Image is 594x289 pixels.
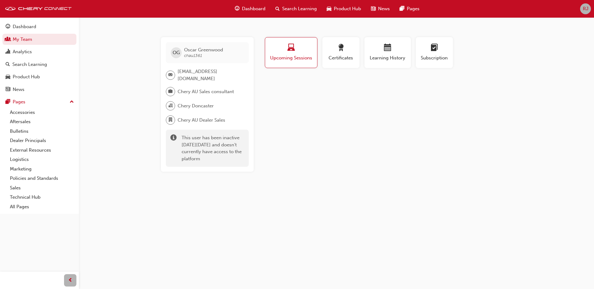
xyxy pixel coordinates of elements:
span: Dashboard [242,5,265,12]
a: Dealer Principals [7,136,76,145]
span: pages-icon [6,99,10,105]
span: calendar-icon [384,44,391,52]
span: email-icon [168,71,173,79]
a: My Team [2,34,76,45]
a: Sales [7,183,76,193]
span: department-icon [168,116,173,124]
div: Product Hub [13,73,40,80]
a: car-iconProduct Hub [322,2,366,15]
span: Pages [407,5,420,12]
a: Search Learning [2,59,76,70]
span: Search Learning [282,5,317,12]
span: briefcase-icon [168,88,173,96]
button: Upcoming Sessions [265,37,317,68]
div: Pages [13,98,25,106]
button: Pages [2,96,76,108]
span: people-icon [6,37,10,42]
span: Subscription [420,54,448,62]
span: up-icon [70,98,74,106]
a: news-iconNews [366,2,395,15]
span: Oscar Greenwood [184,47,223,53]
a: guage-iconDashboard [230,2,270,15]
span: news-icon [6,87,10,93]
button: Certificates [322,37,359,68]
a: Bulletins [7,127,76,136]
span: [EMAIL_ADDRESS][DOMAIN_NAME] [178,68,244,82]
button: Learning History [364,37,411,68]
span: Chery AU Dealer Sales [178,117,225,124]
span: car-icon [327,5,331,13]
span: laptop-icon [287,44,295,52]
a: All Pages [7,202,76,212]
img: cheryconnect [3,5,74,12]
div: This user has been inactive [DATE][DATE] and doesn't currently have access to the platform [182,134,244,162]
div: Search Learning [12,61,47,68]
a: News [2,84,76,95]
span: Certificates [327,54,355,62]
span: organisation-icon [168,102,173,110]
a: External Resources [7,145,76,155]
span: Chery Doncaster [178,102,214,110]
span: prev-icon [68,277,73,284]
a: Dashboard [2,21,76,32]
a: Accessories [7,108,76,117]
span: chart-icon [6,49,10,55]
a: Marketing [7,164,76,174]
span: Chery AU Sales consultant [178,88,234,95]
a: search-iconSearch Learning [270,2,322,15]
button: DashboardMy TeamAnalyticsSearch LearningProduct HubNews [2,20,76,96]
a: Product Hub [2,71,76,83]
span: chau1361 [184,53,202,58]
a: Aftersales [7,117,76,127]
a: Policies and Standards [7,174,76,183]
span: Learning History [369,54,406,62]
span: guage-icon [235,5,239,13]
span: RJ [583,5,588,12]
span: Product Hub [334,5,361,12]
span: News [378,5,390,12]
span: search-icon [275,5,280,13]
span: pages-icon [400,5,404,13]
span: award-icon [337,44,345,52]
button: RJ [580,3,591,14]
div: Analytics [13,48,32,55]
span: learningplan-icon [431,44,438,52]
div: Dashboard [13,23,36,30]
span: Upcoming Sessions [270,54,312,62]
div: News [13,86,24,93]
a: Logistics [7,155,76,164]
span: OG [173,49,180,56]
span: info-icon [170,135,177,142]
span: car-icon [6,74,10,80]
span: guage-icon [6,24,10,30]
a: Analytics [2,46,76,58]
a: Technical Hub [7,192,76,202]
span: news-icon [371,5,376,13]
span: search-icon [6,62,10,67]
a: pages-iconPages [395,2,424,15]
button: Subscription [416,37,453,68]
